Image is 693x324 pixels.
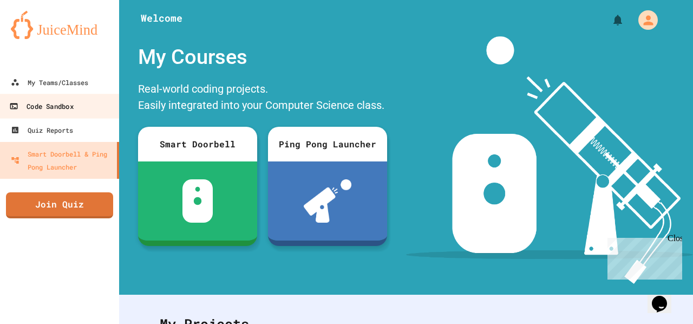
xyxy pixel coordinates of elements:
div: My Account [627,8,661,33]
iframe: chat widget [603,234,682,280]
div: Quiz Reports [11,124,73,137]
div: Chat with us now!Close [4,4,75,69]
a: Join Quiz [6,192,113,218]
div: Code Sandbox [9,100,73,113]
div: Smart Doorbell [138,127,257,161]
img: sdb-white.svg [182,179,213,223]
div: Real-world coding projects. Easily integrated into your Computer Science class. [133,78,393,119]
div: Smart Doorbell & Ping Pong Launcher [11,147,113,173]
div: My Courses [133,36,393,78]
iframe: chat widget [648,281,682,313]
img: banner-image-my-projects.png [406,36,693,284]
div: Ping Pong Launcher [268,127,387,161]
div: My Teams/Classes [11,76,88,89]
div: My Notifications [591,11,627,29]
img: ppl-with-ball.png [304,179,352,223]
img: logo-orange.svg [11,11,108,39]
